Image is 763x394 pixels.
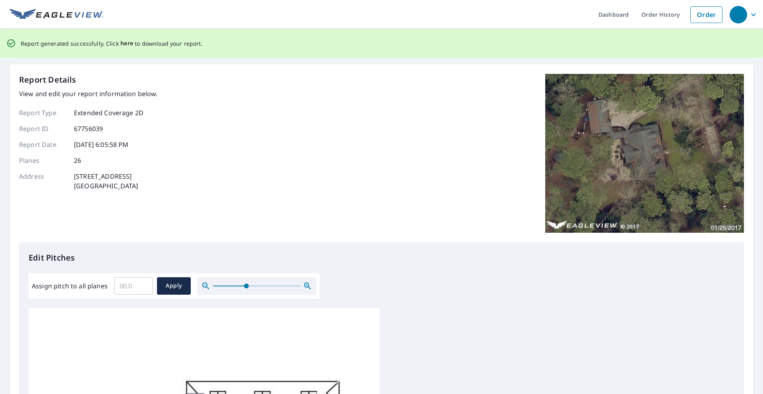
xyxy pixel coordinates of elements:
p: Report Details [19,74,76,86]
button: here [120,39,134,48]
p: Report Date [19,140,67,149]
span: Apply [163,281,184,291]
img: Top image [545,74,744,233]
p: Edit Pitches [29,252,734,264]
a: Order [690,6,722,23]
label: Assign pitch to all planes [32,281,108,291]
p: Report ID [19,124,67,133]
img: EV Logo [10,9,103,21]
p: Address [19,172,67,191]
p: View and edit your report information below. [19,89,158,98]
button: Apply [157,277,191,295]
p: Planes [19,156,67,165]
p: [DATE] 6:05:58 PM [74,140,129,149]
p: 67756039 [74,124,103,133]
p: Extended Coverage 2D [74,108,143,118]
p: Report generated successfully. Click to download your report. [21,39,203,48]
p: Report Type [19,108,67,118]
input: 00.0 [114,275,153,297]
p: [STREET_ADDRESS] [GEOGRAPHIC_DATA] [74,172,138,191]
p: 26 [74,156,81,165]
